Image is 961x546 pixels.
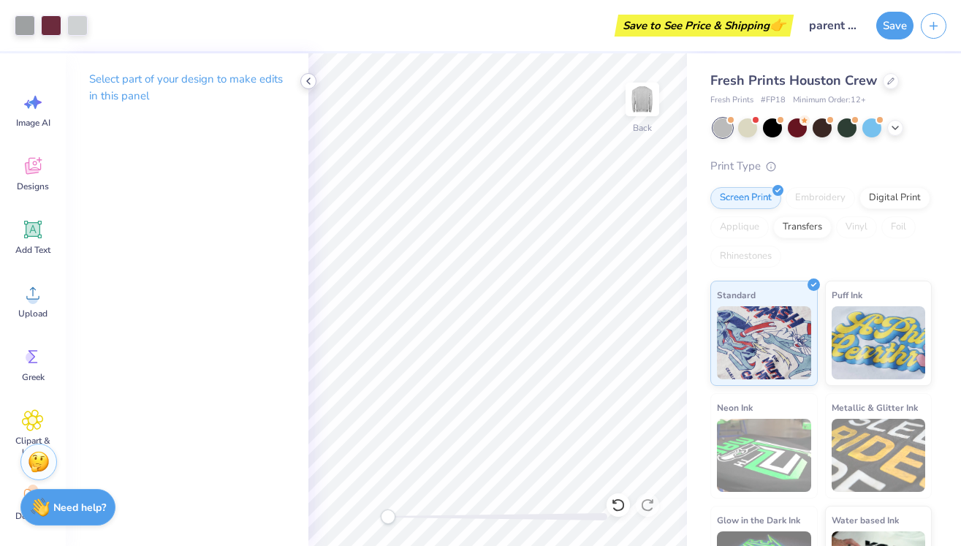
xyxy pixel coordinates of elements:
div: Foil [881,216,916,238]
span: Greek [22,371,45,383]
span: Glow in the Dark Ink [717,512,800,528]
span: # FP18 [761,94,786,107]
div: Save to See Price & Shipping [618,15,790,37]
img: Standard [717,306,811,379]
div: Print Type [710,158,932,175]
span: Minimum Order: 12 + [793,94,866,107]
span: Metallic & Glitter Ink [832,400,918,415]
span: 👉 [770,16,786,34]
span: Fresh Prints [710,94,753,107]
div: Digital Print [859,187,930,209]
span: Standard [717,287,756,303]
span: Clipart & logos [9,435,57,458]
span: Upload [18,308,48,319]
button: Save [876,12,913,39]
span: Designs [17,181,49,192]
span: Image AI [16,117,50,129]
div: Applique [710,216,769,238]
p: Select part of your design to make edits in this panel [89,71,285,105]
strong: Need help? [53,501,106,515]
span: Water based Ink [832,512,899,528]
img: Metallic & Glitter Ink [832,419,926,492]
div: Rhinestones [710,246,781,268]
input: Untitled Design [797,11,869,40]
span: Fresh Prints Houston Crew [710,72,877,89]
img: Back [628,85,657,114]
div: Vinyl [836,216,877,238]
span: Neon Ink [717,400,753,415]
span: Puff Ink [832,287,862,303]
div: Back [633,121,652,134]
div: Screen Print [710,187,781,209]
img: Puff Ink [832,306,926,379]
span: Decorate [15,510,50,522]
span: Add Text [15,244,50,256]
img: Neon Ink [717,419,811,492]
div: Transfers [773,216,832,238]
div: Accessibility label [381,509,395,524]
div: Embroidery [786,187,855,209]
